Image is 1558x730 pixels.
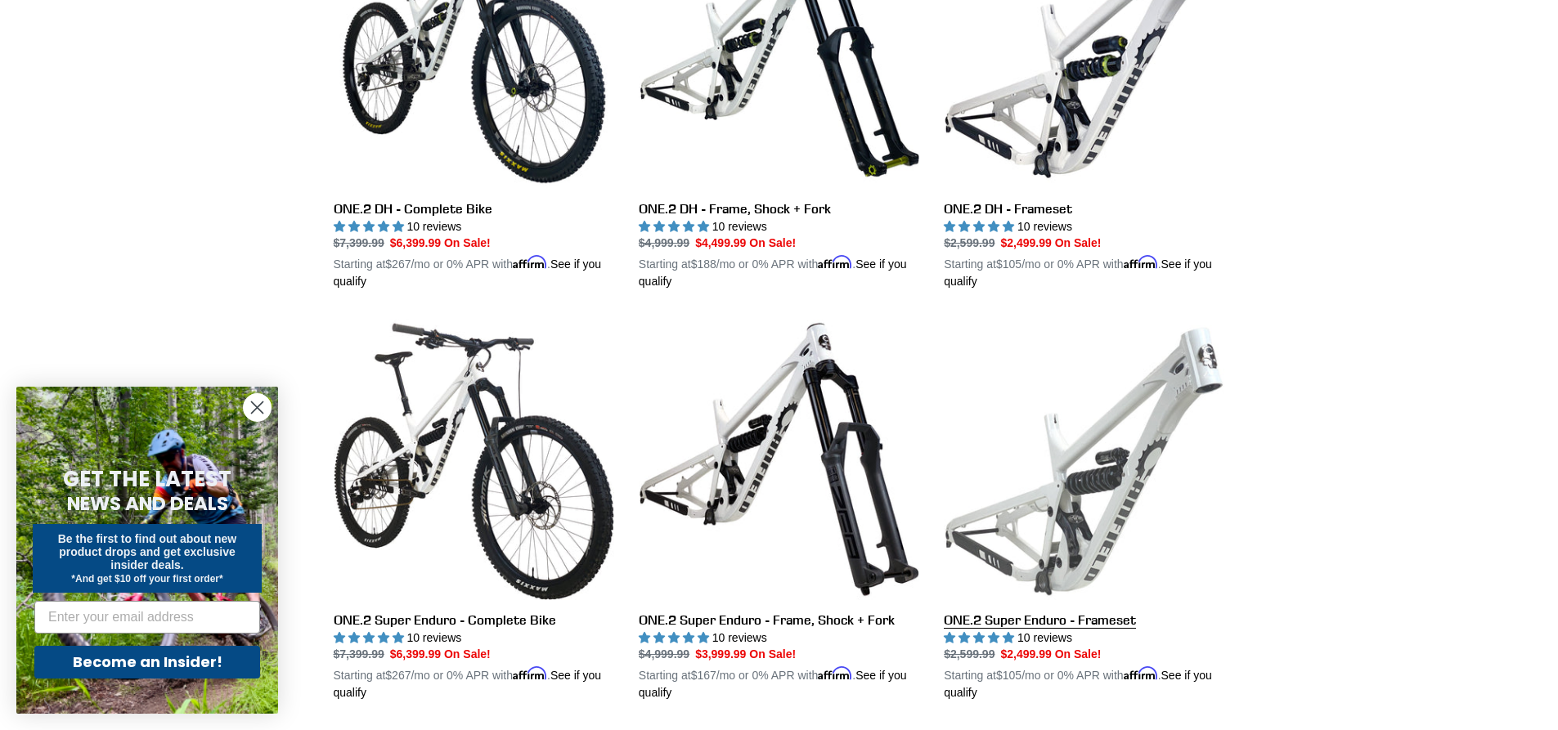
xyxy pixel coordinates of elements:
span: *And get $10 off your first order* [71,573,222,584]
button: Become an Insider! [34,646,260,678]
input: Enter your email address [34,601,260,634]
button: Close dialog [243,393,272,422]
span: Be the first to find out about new product drops and get exclusive insider deals. [58,532,237,571]
span: GET THE LATEST [63,464,231,494]
span: NEWS AND DEALS [67,490,228,517]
